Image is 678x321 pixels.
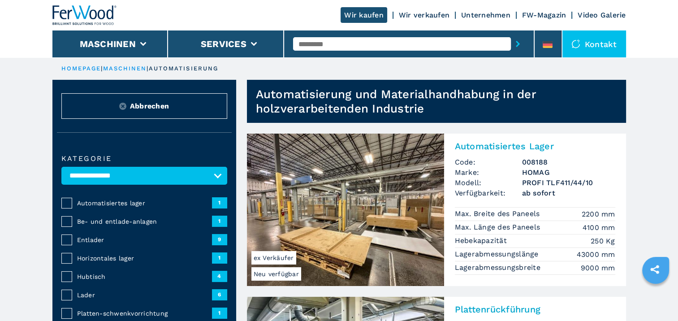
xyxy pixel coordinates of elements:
span: Be- und entlade-anlagen [77,217,212,226]
button: Services [201,39,246,49]
em: 4100 mm [583,222,615,233]
span: 1 [212,216,227,226]
button: Maschinen [80,39,136,49]
span: Hubtisch [77,272,212,281]
span: Modell: [455,178,522,188]
span: Abbrechen [130,101,169,111]
em: 250 Kg [591,236,615,246]
em: 2200 mm [582,209,615,219]
p: automatisierung [149,65,219,73]
span: Code: [455,157,522,167]
span: ab sofort [522,188,615,198]
span: Neu verfügbar [251,267,301,281]
span: Entlader [77,235,212,244]
p: Hebekapazität [455,236,510,246]
button: submit-button [511,34,525,54]
span: | [147,65,148,72]
span: Marke: [455,167,522,178]
span: Platten-schwenkvorrichtung [77,309,212,318]
a: Wir verkaufen [399,11,449,19]
a: Wir kaufen [341,7,387,23]
h2: Plattenrückführung [455,304,615,315]
img: Kontakt [571,39,580,48]
span: Lader [77,291,212,299]
a: Automatisiertes Lager HOMAG PROFI TLF411/44/10Neu verfügbarex VerkäuferAutomatisiertes LagerCode:... [247,134,626,286]
h1: Automatisierung und Materialhandhabung in der holzverarbeitenden Industrie [256,87,626,116]
p: Lagerabmessungslänge [455,249,541,259]
span: Verfügbarkeit: [455,188,522,198]
em: 43000 mm [577,249,615,260]
p: Lagerabmessungsbreite [455,263,543,273]
span: Automatisiertes lager [77,199,212,208]
span: 4 [212,271,227,282]
p: Max. Länge des Paneels [455,222,543,232]
img: Ferwood [52,5,117,25]
span: Horizontales lager [77,254,212,263]
label: Kategorie [61,155,227,162]
button: ResetAbbrechen [61,93,227,119]
a: Video Galerie [578,11,626,19]
span: 1 [212,197,227,208]
img: Reset [119,103,126,110]
em: 9000 mm [581,263,615,273]
h3: HOMAG [522,167,615,178]
a: FW-Magazin [522,11,566,19]
span: 1 [212,308,227,318]
span: 6 [212,289,227,300]
a: Unternehmen [461,11,510,19]
span: ex Verkäufer [251,251,296,265]
iframe: Chat [640,281,671,314]
a: sharethis [643,258,666,281]
p: Max. Breite des Paneels [455,209,542,219]
a: maschinen [103,65,147,72]
img: Automatisiertes Lager HOMAG PROFI TLF411/44/10 [247,134,444,286]
a: HOMEPAGE [61,65,101,72]
h2: Automatisiertes Lager [455,141,615,152]
span: 9 [212,234,227,245]
span: 1 [212,252,227,263]
h3: 008188 [522,157,615,167]
h3: PROFI TLF411/44/10 [522,178,615,188]
span: | [101,65,103,72]
div: Kontakt [562,30,626,57]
